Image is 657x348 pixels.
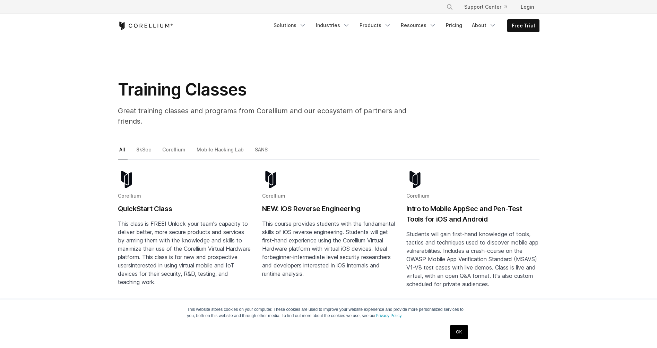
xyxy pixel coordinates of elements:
[118,262,234,285] span: interested in using virtual mobile and IoT devices for their security, R&D, testing, and teaching...
[135,145,154,160] a: 8kSec
[262,171,395,310] a: Blog post summary: NEW: iOS Reverse Engineering
[406,171,539,310] a: Blog post summary: Intro to Mobile AppSec and Pen-Test Tools for iOS and Android
[459,1,512,13] a: Support Center
[262,193,285,199] span: Corellium
[253,145,270,160] a: SANS
[118,106,430,126] p: Great training classes and programs from Corellium and our ecosystem of partners and friends.
[195,145,246,160] a: Mobile Hacking Lab
[118,171,251,310] a: Blog post summary: QuickStart Class
[450,325,468,339] a: OK
[262,204,395,214] h2: NEW: iOS Reverse Engineering
[406,171,424,188] img: corellium-logo-icon-dark
[406,231,538,288] span: Students will gain first-hand knowledge of tools, tactics and techniques used to discover mobile ...
[118,204,251,214] h2: QuickStart Class
[262,254,391,277] span: beginner-intermediate level security researchers and developers interested in iOS internals and r...
[118,22,173,30] a: Corellium Home
[262,219,395,278] p: This course provides students with the fundamental skills of iOS reverse engineering. Students wi...
[118,79,430,100] h1: Training Classes
[442,19,466,32] a: Pricing
[443,1,456,13] button: Search
[397,19,440,32] a: Resources
[406,193,430,199] span: Corellium
[508,19,539,32] a: Free Trial
[269,19,539,32] div: Navigation Menu
[269,19,310,32] a: Solutions
[118,193,141,199] span: Corellium
[355,19,395,32] a: Products
[312,19,354,32] a: Industries
[376,313,403,318] a: Privacy Policy.
[118,171,135,188] img: corellium-logo-icon-dark
[118,220,251,269] span: This class is FREE! Unlock your team's capacity to deliver better, more secure products and servi...
[515,1,539,13] a: Login
[468,19,500,32] a: About
[161,145,188,160] a: Corellium
[118,145,128,160] a: All
[262,171,279,188] img: corellium-logo-icon-dark
[187,306,470,319] p: This website stores cookies on your computer. These cookies are used to improve your website expe...
[406,204,539,224] h2: Intro to Mobile AppSec and Pen-Test Tools for iOS and Android
[438,1,539,13] div: Navigation Menu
